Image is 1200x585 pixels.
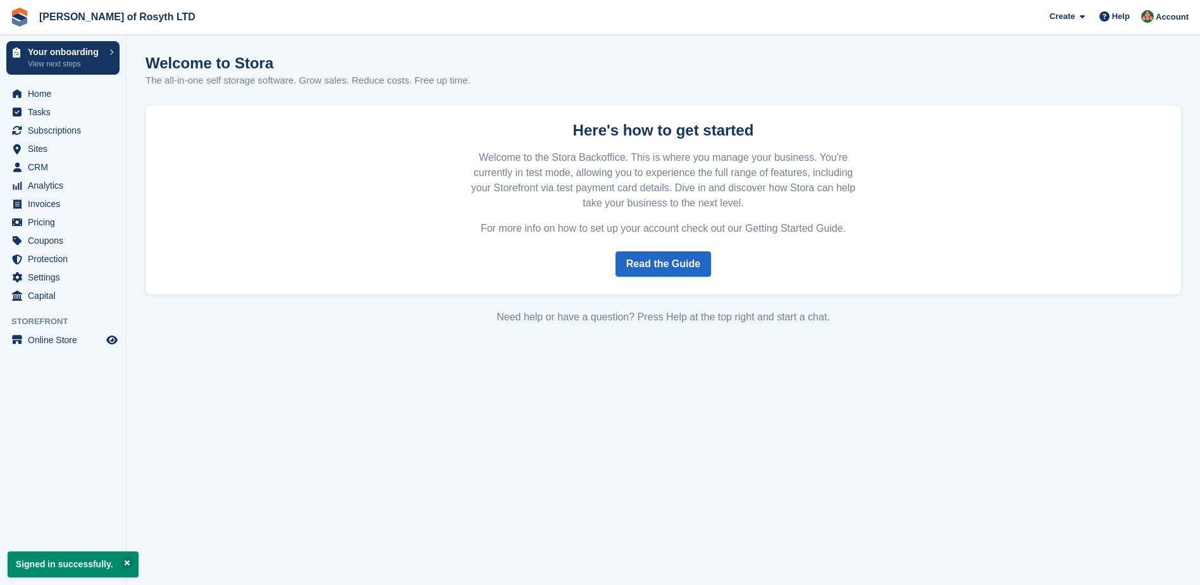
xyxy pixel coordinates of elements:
[6,232,120,249] a: menu
[573,122,754,139] strong: Here's how to get started
[28,140,104,158] span: Sites
[464,150,863,211] p: Welcome to the Stora Backoffice. This is where you manage your business. You're currently in test...
[6,158,120,176] a: menu
[6,85,120,103] a: menu
[28,268,104,286] span: Settings
[6,195,120,213] a: menu
[28,47,103,56] p: Your onboarding
[34,6,201,27] a: [PERSON_NAME] of Rosyth LTD
[28,195,104,213] span: Invoices
[145,54,471,72] h1: Welcome to Stora
[6,250,120,268] a: menu
[6,287,120,305] a: menu
[104,332,120,348] a: Preview store
[6,140,120,158] a: menu
[1112,10,1130,23] span: Help
[28,85,104,103] span: Home
[1141,10,1154,23] img: Susan Fleming
[6,103,120,121] a: menu
[28,250,104,268] span: Protection
[6,268,120,286] a: menu
[615,251,711,277] a: Read the Guide
[6,177,120,194] a: menu
[6,41,120,75] a: Your onboarding View next steps
[464,221,863,236] p: For more info on how to set up your account check out our Getting Started Guide.
[145,73,471,88] p: The all-in-one self storage software. Grow sales. Reduce costs. Free up time.
[6,213,120,231] a: menu
[145,310,1181,325] div: Need help or have a question? Press Help at the top right and start a chat.
[6,122,120,139] a: menu
[10,8,29,27] img: stora-icon-8386f47178a22dfd0bd8f6a31ec36ba5ce8667c1dd55bd0f319d3a0aa187defe.svg
[8,551,139,577] p: Signed in successfully.
[28,287,104,305] span: Capital
[28,58,103,70] p: View next steps
[1156,11,1189,23] span: Account
[28,213,104,231] span: Pricing
[28,232,104,249] span: Coupons
[28,122,104,139] span: Subscriptions
[11,315,126,328] span: Storefront
[28,158,104,176] span: CRM
[6,331,120,349] a: menu
[28,331,104,349] span: Online Store
[28,177,104,194] span: Analytics
[28,103,104,121] span: Tasks
[1049,10,1075,23] span: Create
